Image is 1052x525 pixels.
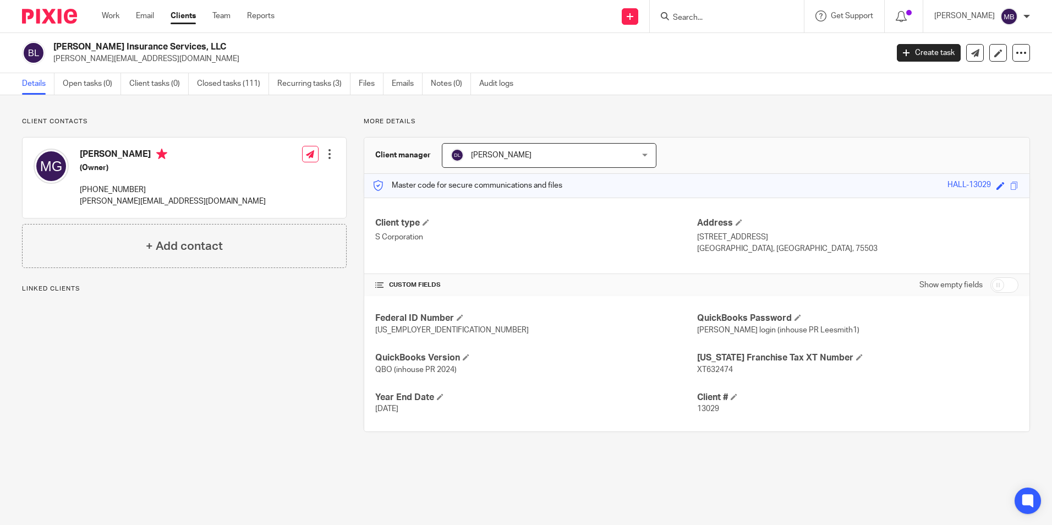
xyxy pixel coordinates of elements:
a: Create task [897,44,961,62]
p: Master code for secure communications and files [372,180,562,191]
h2: [PERSON_NAME] Insurance Services, LLC [53,41,715,53]
span: [PERSON_NAME] [471,151,532,159]
span: [DATE] [375,405,398,413]
label: Show empty fields [919,280,983,291]
p: [GEOGRAPHIC_DATA], [GEOGRAPHIC_DATA], 75503 [697,243,1018,254]
h5: (Owner) [80,162,266,173]
a: Email [136,10,154,21]
h4: QuickBooks Password [697,313,1018,324]
p: [PHONE_NUMBER] [80,184,266,195]
h4: Client # [697,392,1018,403]
p: [PERSON_NAME][EMAIL_ADDRESS][DOMAIN_NAME] [80,196,266,207]
p: Client contacts [22,117,347,126]
a: Files [359,73,383,95]
p: Linked clients [22,285,347,293]
h4: Client type [375,217,697,229]
input: Search [672,13,771,23]
a: Open tasks (0) [63,73,121,95]
div: HALL-13029 [947,179,991,192]
p: [PERSON_NAME] [934,10,995,21]
a: Clients [171,10,196,21]
img: svg%3E [22,41,45,64]
span: 13029 [697,405,719,413]
h4: [US_STATE] Franchise Tax XT Number [697,352,1018,364]
h4: Year End Date [375,392,697,403]
a: Notes (0) [431,73,471,95]
span: [PERSON_NAME] login (inhouse PR Leesmith1) [697,326,859,334]
a: Client tasks (0) [129,73,189,95]
img: Pixie [22,9,77,24]
a: Team [212,10,231,21]
h4: CUSTOM FIELDS [375,281,697,289]
a: Details [22,73,54,95]
h4: + Add contact [146,238,223,255]
a: Work [102,10,119,21]
img: svg%3E [34,149,69,184]
h3: Client manager [375,150,431,161]
h4: [PERSON_NAME] [80,149,266,162]
img: svg%3E [1000,8,1018,25]
p: More details [364,117,1030,126]
a: Reports [247,10,275,21]
span: XT632474 [697,366,733,374]
span: [US_EMPLOYER_IDENTIFICATION_NUMBER] [375,326,529,334]
span: Get Support [831,12,873,20]
p: [STREET_ADDRESS] [697,232,1018,243]
span: QBO (inhouse PR 2024) [375,366,457,374]
a: Recurring tasks (3) [277,73,350,95]
h4: Federal ID Number [375,313,697,324]
a: Audit logs [479,73,522,95]
h4: QuickBooks Version [375,352,697,364]
a: Closed tasks (111) [197,73,269,95]
img: svg%3E [451,149,464,162]
h4: Address [697,217,1018,229]
p: S Corporation [375,232,697,243]
p: [PERSON_NAME][EMAIL_ADDRESS][DOMAIN_NAME] [53,53,880,64]
i: Primary [156,149,167,160]
a: Emails [392,73,423,95]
